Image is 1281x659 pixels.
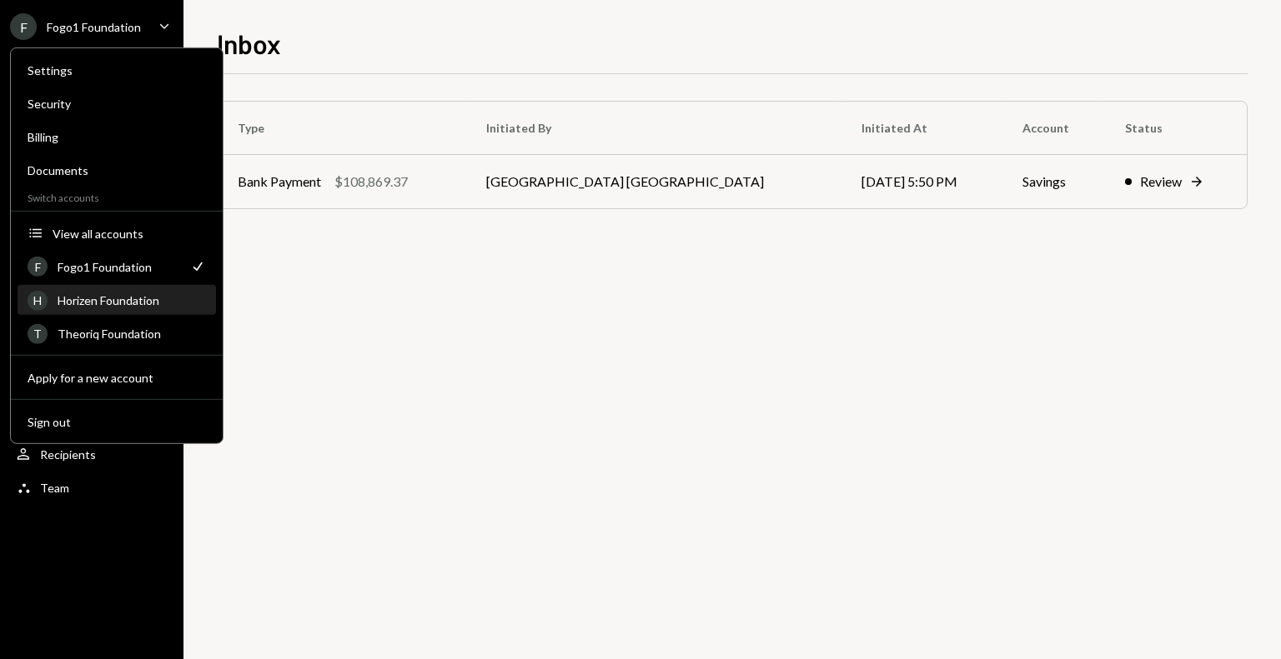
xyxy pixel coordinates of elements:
[18,407,216,437] button: Sign out
[28,414,206,428] div: Sign out
[28,130,206,144] div: Billing
[28,323,48,343] div: T
[18,122,216,152] a: Billing
[58,327,206,341] div: Theoriq Foundation
[53,226,206,240] div: View all accounts
[238,172,321,192] div: Bank Payment
[10,13,37,40] div: F
[1002,102,1105,155] th: Account
[18,55,216,85] a: Settings
[58,293,206,307] div: Horizen Foundation
[28,163,206,177] div: Documents
[18,285,216,315] a: HHorizen Foundation
[841,102,1002,155] th: Initiated At
[217,27,281,60] h1: Inbox
[18,219,216,249] button: View all accounts
[28,257,48,277] div: F
[28,97,206,111] div: Security
[40,481,69,495] div: Team
[28,290,48,310] div: H
[841,155,1002,208] td: [DATE] 5:50 PM
[10,472,173,502] a: Team
[18,155,216,185] a: Documents
[1140,172,1182,192] div: Review
[18,363,216,393] button: Apply for a new account
[40,447,96,462] div: Recipients
[1105,102,1247,155] th: Status
[58,259,179,273] div: Fogo1 Foundation
[47,20,141,34] div: Fogo1 Foundation
[28,63,206,77] div: Settings
[466,102,841,155] th: Initiated By
[466,155,841,208] td: [GEOGRAPHIC_DATA] [GEOGRAPHIC_DATA]
[11,188,223,204] div: Switch accounts
[1002,155,1105,208] td: Savings
[18,88,216,118] a: Security
[334,172,408,192] div: $108,869.37
[18,318,216,348] a: TTheoriq Foundation
[218,102,466,155] th: Type
[10,439,173,469] a: Recipients
[28,370,206,384] div: Apply for a new account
